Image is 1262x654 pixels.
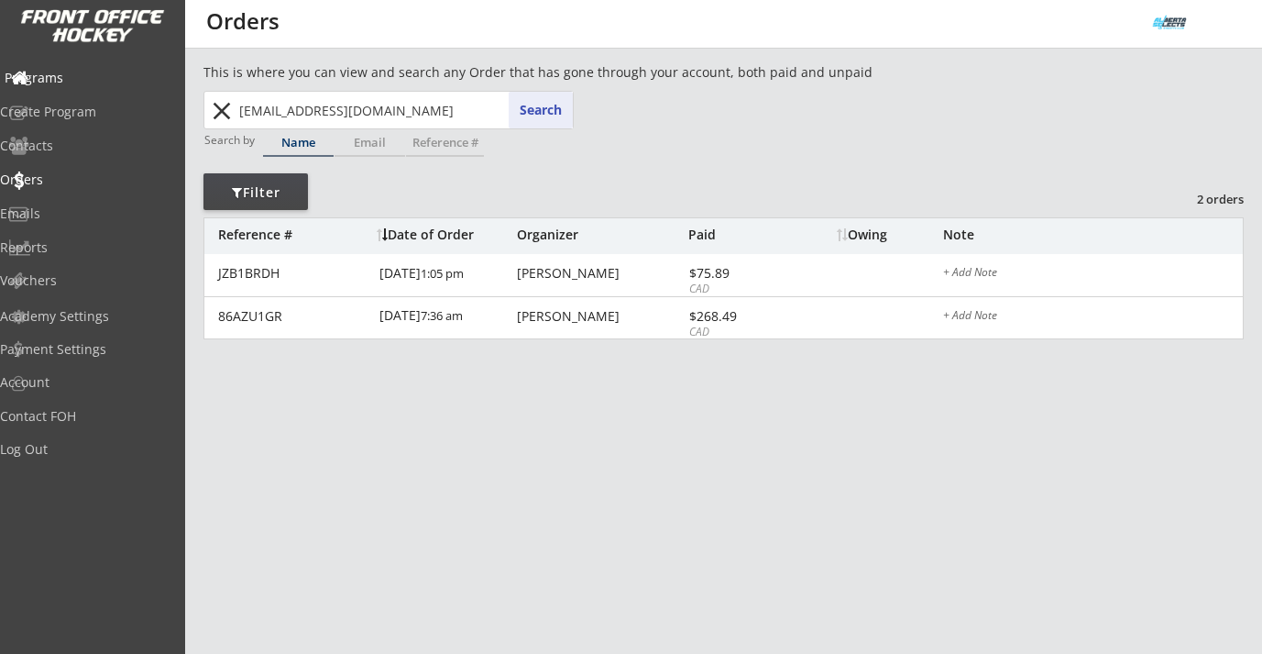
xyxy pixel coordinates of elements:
div: $75.89 [689,267,787,280]
div: Organizer [517,228,684,241]
div: Owing [837,228,942,241]
div: Reference # [218,228,368,241]
font: 7:36 am [421,307,463,324]
div: Filter [203,183,308,202]
div: Paid [688,228,787,241]
div: [DATE] [379,297,512,338]
div: [DATE] [379,254,512,295]
div: $268.49 [689,310,787,323]
div: Search by [204,134,257,146]
div: This is where you can view and search any Order that has gone through your account, both paid and... [203,63,977,82]
div: CAD [689,325,787,340]
div: Date of Order [377,228,512,241]
button: Search [509,92,573,128]
div: Note [943,228,1243,241]
div: Programs [5,72,170,84]
div: JZB1BRDH [218,267,368,280]
div: CAD [689,282,787,297]
input: Start typing name... [236,92,573,128]
div: + Add Note [943,310,1243,325]
div: [PERSON_NAME] [517,267,684,280]
div: Reference # [406,137,484,149]
div: 2 orders [1148,191,1244,207]
div: + Add Note [943,267,1243,282]
div: 86AZU1GR [218,310,368,323]
div: [PERSON_NAME] [517,310,684,323]
font: 1:05 pm [421,265,464,282]
div: Email [335,137,405,149]
button: close [206,96,236,126]
div: Name [263,137,334,149]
